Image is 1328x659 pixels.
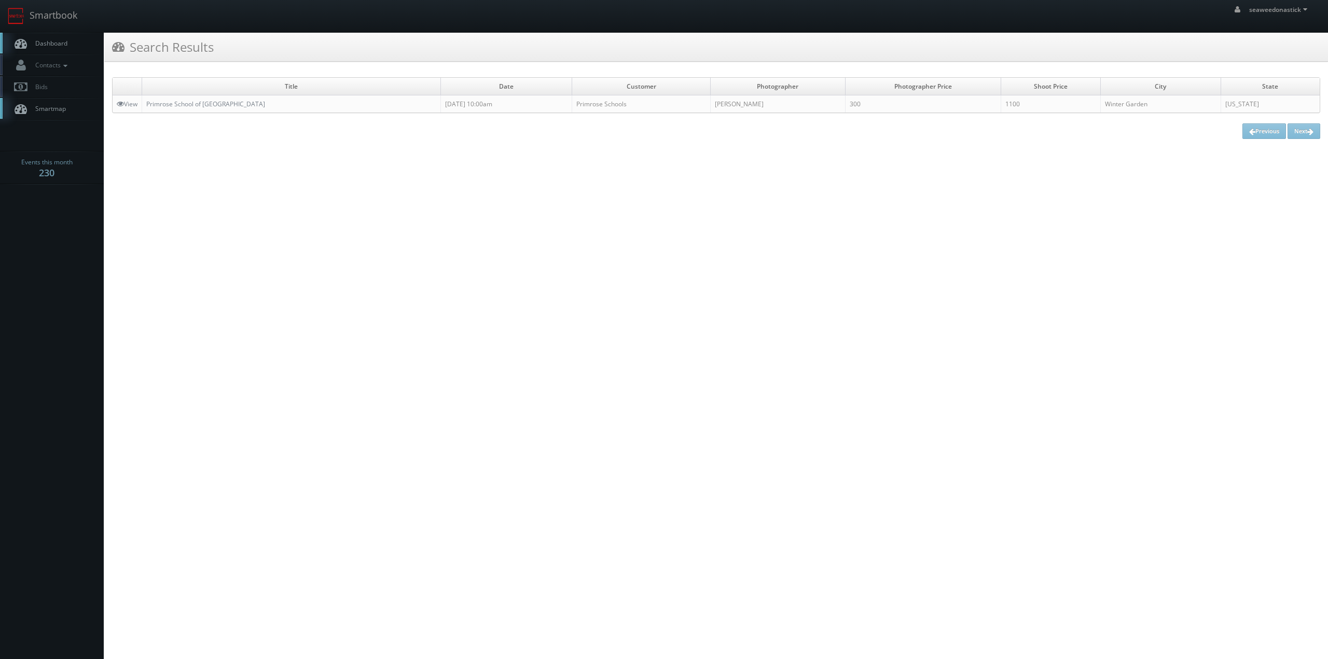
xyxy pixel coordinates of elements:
strong: 230 [39,166,54,179]
td: State [1221,78,1320,95]
span: Contacts [30,61,70,69]
td: City [1100,78,1221,95]
td: Winter Garden [1100,95,1221,113]
td: [US_STATE] [1221,95,1320,113]
td: 300 [845,95,1001,113]
span: Bids [30,82,48,91]
span: Dashboard [30,39,67,48]
td: [DATE] 10:00am [441,95,572,113]
a: View [117,100,137,108]
td: Photographer Price [845,78,1001,95]
span: Smartmap [30,104,66,113]
td: Title [142,78,441,95]
td: Customer [572,78,711,95]
td: Photographer [711,78,846,95]
td: Date [441,78,572,95]
a: Primrose School of [GEOGRAPHIC_DATA] [146,100,265,108]
td: [PERSON_NAME] [711,95,846,113]
span: Events this month [21,157,73,167]
td: Primrose Schools [572,95,711,113]
img: smartbook-logo.png [8,8,24,24]
h3: Search Results [112,38,214,56]
td: 1100 [1001,95,1100,113]
td: Shoot Price [1001,78,1100,95]
span: seaweedonastick [1249,5,1310,14]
